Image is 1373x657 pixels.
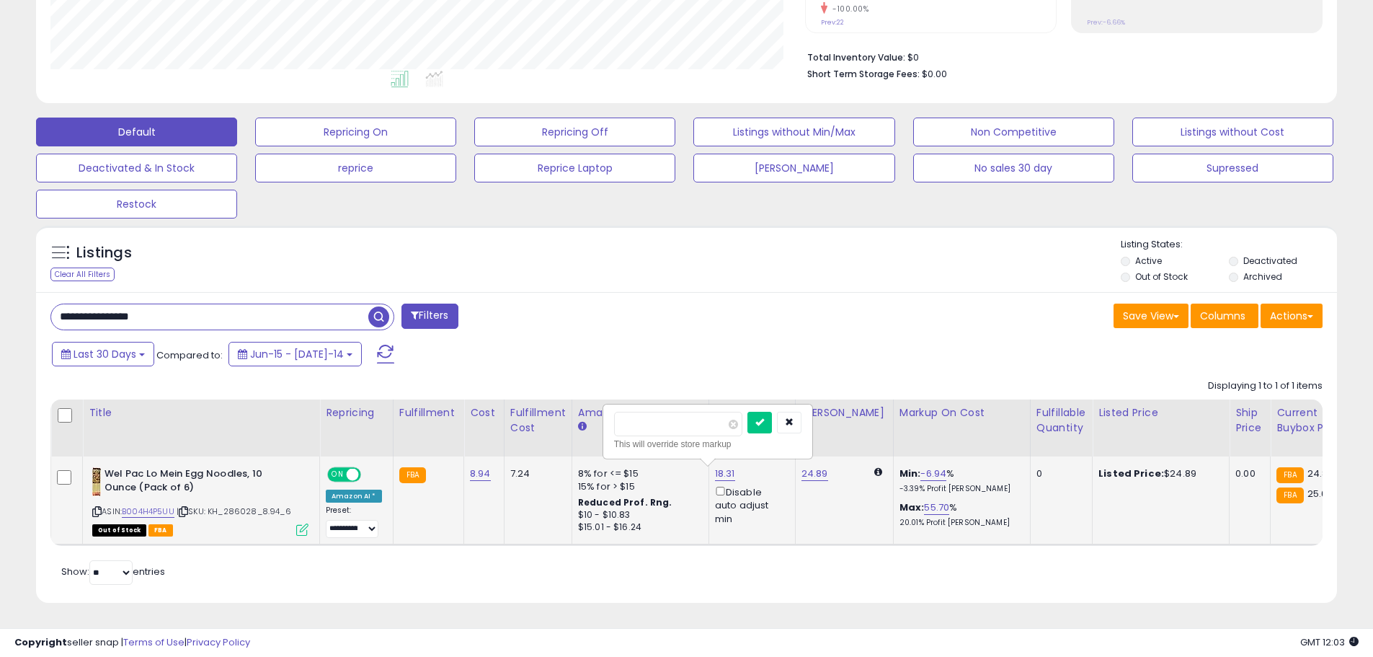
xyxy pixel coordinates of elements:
div: seller snap | | [14,636,250,650]
div: 0.00 [1235,467,1259,480]
button: Filters [401,304,458,329]
button: Last 30 Days [52,342,154,366]
a: -6.94 [920,467,946,481]
span: Last 30 Days [74,347,136,361]
small: -100.00% [827,4,868,14]
span: Columns [1200,309,1245,323]
div: [PERSON_NAME] [801,405,887,420]
div: 8% for <= $15 [578,467,698,480]
button: Save View [1114,304,1188,328]
b: Short Term Storage Fees: [807,68,920,80]
span: $0.00 [922,67,947,81]
button: reprice [255,154,456,182]
span: Show: entries [61,565,165,578]
div: % [899,467,1019,494]
div: Clear All Filters [50,268,115,281]
strong: Copyright [14,635,67,649]
button: Restock [36,190,237,219]
div: Fulfillable Quantity [1036,405,1086,436]
span: Compared to: [156,348,223,362]
button: Columns [1191,304,1258,328]
label: Active [1135,255,1162,267]
b: Wel Pac Lo Mein Egg Noodles, 10 Ounce (Pack of 6) [105,467,280,498]
span: All listings that are currently out of stock and unavailable for purchase on Amazon [92,524,146,537]
small: FBA [399,467,426,483]
div: Amazon AI * [326,490,382,503]
small: Amazon Fees. [578,420,587,433]
b: Total Inventory Value: [807,51,905,63]
button: Jun-15 - [DATE]-14 [228,342,362,366]
b: Max: [899,501,925,514]
div: % [899,501,1019,528]
div: Fulfillment Cost [510,405,566,436]
small: Prev: -6.66% [1087,18,1125,27]
div: Cost [470,405,498,420]
button: Repricing On [255,118,456,146]
div: 15% for > $15 [578,480,698,493]
a: 18.31 [715,467,735,481]
span: 24.89 [1307,467,1334,480]
div: Repricing [326,405,387,420]
label: Out of Stock [1135,270,1188,283]
button: No sales 30 day [913,154,1114,182]
div: Disable auto adjust min [715,484,784,526]
b: Min: [899,467,921,480]
div: $24.89 [1098,467,1218,480]
button: Default [36,118,237,146]
span: 2025-08-15 12:03 GMT [1300,635,1359,649]
div: Preset: [326,506,382,538]
span: Jun-15 - [DATE]-14 [250,347,344,361]
h5: Listings [76,243,132,263]
div: Ship Price [1235,405,1264,436]
b: Reduced Prof. Rng. [578,496,672,508]
button: Listings without Min/Max [693,118,894,146]
div: $10 - $10.83 [578,509,698,521]
small: Prev: 22 [821,18,844,27]
b: Listed Price: [1098,467,1164,480]
button: [PERSON_NAME] [693,154,894,182]
a: Terms of Use [123,635,185,649]
div: This will override store markup [614,437,801,451]
div: Displaying 1 to 1 of 1 items [1208,379,1323,393]
span: ON [329,469,347,481]
span: | SKU: KH_286028_8.94_6 [177,506,291,517]
div: $15.01 - $16.24 [578,521,698,534]
label: Archived [1243,270,1282,283]
a: Privacy Policy [187,635,250,649]
div: ASIN: [92,467,308,534]
span: OFF [359,469,382,481]
span: 25.63 [1307,487,1333,501]
li: $0 [807,48,1312,65]
a: 8.94 [470,467,491,481]
p: -3.39% Profit [PERSON_NAME] [899,484,1019,494]
th: The percentage added to the cost of goods (COGS) that forms the calculator for Min & Max prices. [893,400,1030,457]
a: B004H4P5UU [122,506,174,518]
p: Listing States: [1121,238,1337,252]
a: 55.70 [924,501,949,515]
label: Deactivated [1243,255,1297,267]
div: Fulfillment [399,405,458,420]
span: FBA [148,524,173,537]
small: FBA [1276,488,1303,503]
button: Non Competitive [913,118,1114,146]
button: Listings without Cost [1132,118,1333,146]
img: 411Hpivh3sL._SL40_.jpg [92,467,101,496]
p: 20.01% Profit [PERSON_NAME] [899,518,1019,528]
button: Supressed [1132,154,1333,182]
button: Reprice Laptop [474,154,675,182]
a: 24.89 [801,467,828,481]
div: 7.24 [510,467,561,480]
div: Markup on Cost [899,405,1024,420]
small: FBA [1276,467,1303,483]
button: Repricing Off [474,118,675,146]
div: 0 [1036,467,1081,480]
div: Current Buybox Price [1276,405,1351,436]
div: Title [89,405,314,420]
div: Amazon Fees [578,405,703,420]
button: Deactivated & In Stock [36,154,237,182]
div: Listed Price [1098,405,1223,420]
button: Actions [1261,304,1323,328]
